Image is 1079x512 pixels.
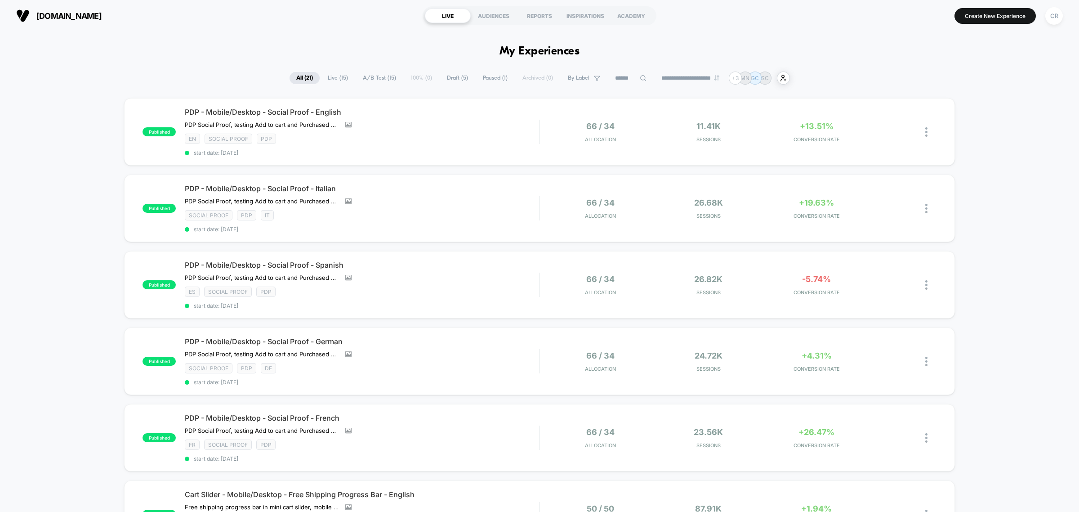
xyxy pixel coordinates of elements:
span: CONVERSION RATE [765,213,868,219]
span: CONVERSION RATE [765,366,868,372]
button: CR [1043,7,1066,25]
span: SOCIAL PROOF [205,134,252,144]
span: PDP Social Proof, testing Add to cart and Purchased messaging [185,427,339,434]
span: 26.68k [694,198,723,207]
span: start date: [DATE] [185,379,539,386]
img: close [925,127,927,137]
span: Allocation [585,136,616,143]
span: PDP [237,363,256,373]
span: CONVERSION RATE [765,136,868,143]
div: CR [1045,7,1063,25]
span: Live ( 15 ) [321,72,355,84]
span: 66 / 34 [586,427,615,437]
span: 24.72k [695,351,722,360]
span: PDP - Mobile/Desktop - Social Proof - Italian [185,184,539,193]
span: FR [185,440,200,450]
img: Visually logo [16,9,30,22]
span: SOCIAL PROOF [185,210,232,220]
span: PDP [257,134,276,144]
span: A/B Test ( 15 ) [356,72,403,84]
span: PDP Social Proof, testing Add to cart and Purchased messaging [185,198,339,205]
button: Create New Experience [954,8,1036,24]
span: [DOMAIN_NAME] [36,11,102,21]
span: SOCIAL PROOF [185,363,232,373]
span: PDP Social Proof, testing Add to cart and Purchased messaging [185,350,339,358]
img: close [925,280,927,290]
div: AUDIENCES [471,9,517,23]
span: Sessions [657,136,760,143]
div: REPORTS [517,9,562,23]
span: Sessions [657,442,760,449]
span: SOCIAL PROOF [204,440,252,450]
span: +4.31% [802,351,832,360]
span: Allocation [585,442,616,449]
span: By Label [568,75,589,81]
span: Sessions [657,213,760,219]
span: published [143,280,176,289]
span: published [143,204,176,213]
span: IT [261,210,274,220]
p: MN [740,75,749,81]
button: [DOMAIN_NAME] [13,9,104,23]
span: start date: [DATE] [185,226,539,233]
span: Allocation [585,213,616,219]
span: PDP [256,287,276,297]
span: published [143,433,176,442]
span: Paused ( 1 ) [476,72,514,84]
span: Allocation [585,289,616,296]
span: published [143,357,176,366]
span: Sessions [657,366,760,372]
span: Allocation [585,366,616,372]
span: Cart Slider - Mobile/Desktop - Free Shipping Progress Bar - English [185,490,539,499]
span: 66 / 34 [586,274,615,284]
h1: My Experiences [499,45,580,58]
span: CONVERSION RATE [765,289,868,296]
span: +19.63% [799,198,834,207]
span: start date: [DATE] [185,302,539,309]
div: LIVE [425,9,471,23]
span: +26.47% [798,427,834,437]
span: 66 / 34 [586,121,615,131]
div: INSPIRATIONS [562,9,608,23]
span: start date: [DATE] [185,455,539,462]
div: ACADEMY [608,9,654,23]
span: PDP - Mobile/Desktop - Social Proof - Spanish [185,260,539,269]
span: Draft ( 5 ) [440,72,475,84]
img: close [925,204,927,213]
div: + 3 [729,72,742,85]
span: ES [185,287,200,297]
img: close [925,433,927,443]
span: PDP - Mobile/Desktop - Social Proof - French [185,413,539,422]
span: 66 / 34 [586,351,615,360]
span: 66 / 34 [586,198,615,207]
p: GC [751,75,759,81]
img: close [925,357,927,366]
span: -5.74% [802,274,831,284]
span: PDP Social Proof, testing Add to cart and Purchased messaging [185,121,339,128]
span: PDP - Mobile/Desktop - Social Proof - German [185,337,539,346]
img: end [714,75,719,81]
span: PDP [256,440,276,450]
span: +13.51% [800,121,834,131]
span: 11.41k [696,121,721,131]
span: SOCIAL PROOF [204,287,252,297]
span: PDP Social Proof, testing Add to cart and Purchased messaging [185,274,339,281]
span: 26.82k [694,274,722,284]
span: 23.56k [694,427,723,437]
span: start date: [DATE] [185,149,539,156]
p: SC [761,75,769,81]
span: published [143,127,176,136]
span: PDP [237,210,256,220]
span: DE [261,363,276,373]
span: All ( 21 ) [290,72,320,84]
span: Sessions [657,289,760,296]
span: PDP - Mobile/Desktop - Social Proof - English [185,108,539,117]
span: Free shipping progress bar in mini cart slider, mobile only [185,503,339,511]
span: EN [185,134,200,144]
span: CONVERSION RATE [765,442,868,449]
